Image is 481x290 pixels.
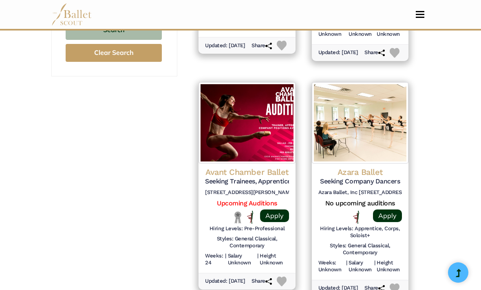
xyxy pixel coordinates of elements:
[210,225,285,232] h6: Hiring Levels: Pre-Professional
[390,48,399,58] img: Heart
[247,211,253,224] img: All
[233,211,243,224] img: Local
[410,11,430,18] button: Toggle navigation
[318,24,344,38] h6: Weeks: Unknown
[349,259,373,273] h6: Salary Unknown
[318,242,402,256] h6: Styles: General Classical, Contemporary
[364,49,385,56] h6: Share
[318,49,358,56] h6: Updated: [DATE]
[312,82,408,164] img: Logo
[377,259,402,273] h6: Height Unknown
[217,199,277,207] a: Upcoming Auditions
[318,189,402,196] h6: Azara Ballet, Inc [STREET_ADDRESS][PERSON_NAME]
[205,177,289,186] h5: Seeking Trainees, Apprentices, and Company Members
[205,189,289,196] h6: [STREET_ADDRESS][PERSON_NAME]
[374,24,375,38] h6: |
[346,24,347,38] h6: |
[318,259,344,273] h6: Weeks: Unknown
[205,235,289,249] h6: Styles: General Classical, Contemporary
[346,259,347,273] h6: |
[349,24,373,38] h6: Salary Unknown
[318,177,402,186] h5: Seeking Company Dancers
[318,167,402,177] h4: Azara Ballet
[277,277,287,286] img: Heart
[205,278,245,285] h6: Updated: [DATE]
[260,209,289,222] a: Apply
[260,253,289,266] h6: Height Unknown
[225,253,226,266] h6: |
[252,42,272,49] h6: Share
[318,199,402,208] h5: No upcoming auditions
[373,209,402,222] a: Apply
[205,42,245,49] h6: Updated: [DATE]
[257,253,258,266] h6: |
[353,211,359,224] img: All
[377,24,402,38] h6: Height Unknown
[199,82,295,164] img: Logo
[66,44,162,62] button: Clear Search
[318,225,402,239] h6: Hiring Levels: Apprentice, Corps, Soloist+
[374,259,375,273] h6: |
[277,41,287,50] img: Heart
[252,278,272,285] h6: Share
[205,167,289,177] h4: Avant Chamber Ballet
[228,253,256,266] h6: Salary Unknown
[205,253,223,266] h6: Weeks: 24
